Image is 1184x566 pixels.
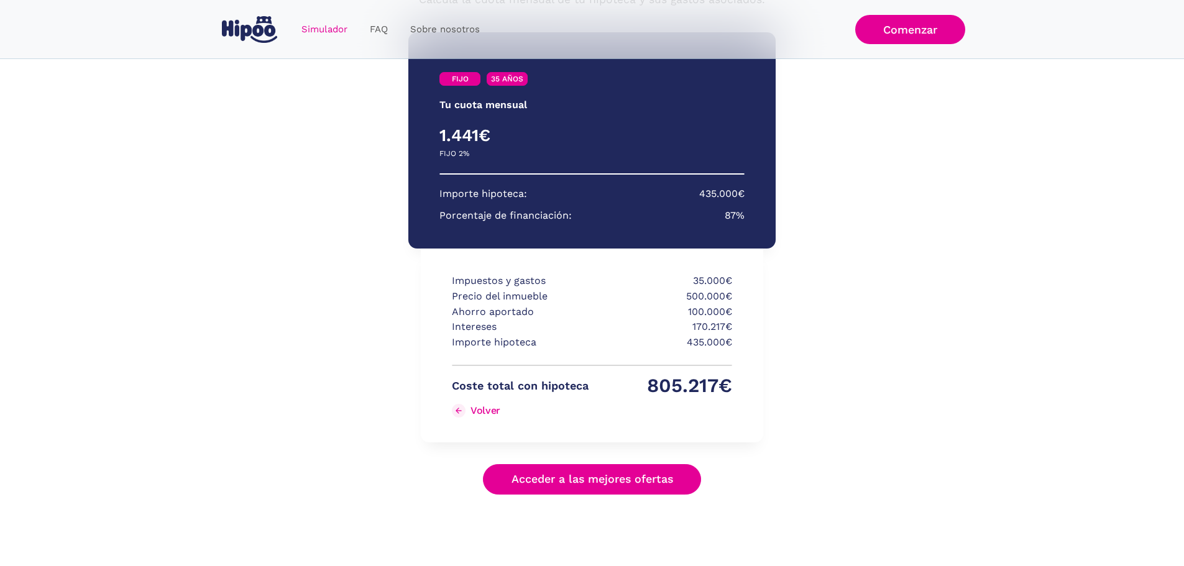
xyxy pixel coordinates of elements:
p: Importe hipoteca [452,335,589,350]
p: Ahorro aportado [452,304,589,320]
p: Impuestos y gastos [452,273,589,289]
p: Intereses [452,319,589,335]
p: 170.217€ [595,319,732,335]
a: Comenzar [855,15,965,44]
p: 87% [725,208,745,224]
p: 100.000€ [595,304,732,320]
a: FAQ [359,17,399,42]
a: 35 AÑOS [487,72,528,86]
a: Volver [452,401,589,421]
a: FIJO [439,72,480,86]
a: Simulador [290,17,359,42]
a: home [219,11,280,48]
p: 435.000€ [595,335,732,350]
a: Acceder a las mejores ofertas [483,464,702,495]
p: Importe hipoteca: [439,186,527,202]
a: Sobre nosotros [399,17,491,42]
p: 435.000€ [699,186,745,202]
div: Volver [470,404,500,416]
p: FIJO 2% [439,146,469,162]
p: 805.217€ [595,378,732,394]
p: 35.000€ [595,273,732,289]
div: Simulador Form success [313,20,872,519]
h4: 1.441€ [439,125,592,146]
p: Coste total con hipoteca [452,378,589,394]
p: 500.000€ [595,289,732,304]
p: Precio del inmueble [452,289,589,304]
p: Tu cuota mensual [439,98,527,113]
p: Porcentaje de financiación: [439,208,572,224]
